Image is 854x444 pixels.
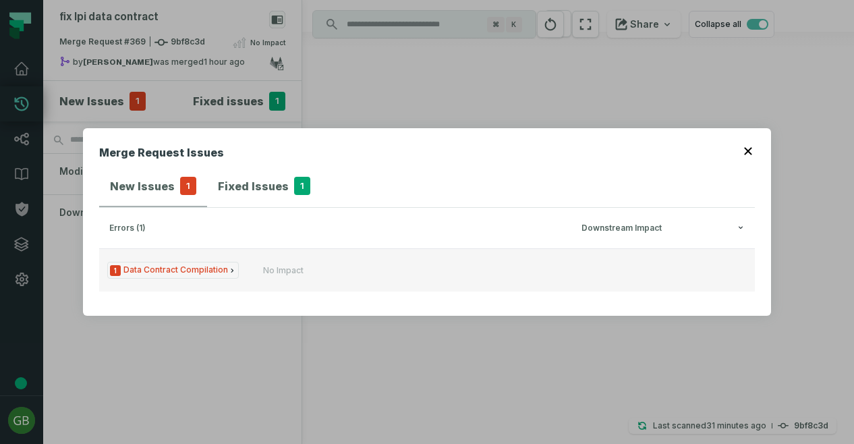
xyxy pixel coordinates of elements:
[99,144,224,166] h2: Merge Request Issues
[109,223,573,233] div: errors (1)
[218,178,289,194] h4: Fixed Issues
[110,265,121,276] span: Severity
[99,248,755,300] div: errors (1)Downstream Impact
[581,223,745,233] div: Downstream Impact
[110,178,175,194] h4: New Issues
[99,248,755,292] button: Issue TypeNo Impact
[107,262,239,279] span: Issue Type
[109,223,745,233] button: errors (1)Downstream Impact
[180,177,196,196] span: 1
[294,177,310,196] span: 1
[263,265,304,276] div: No Impact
